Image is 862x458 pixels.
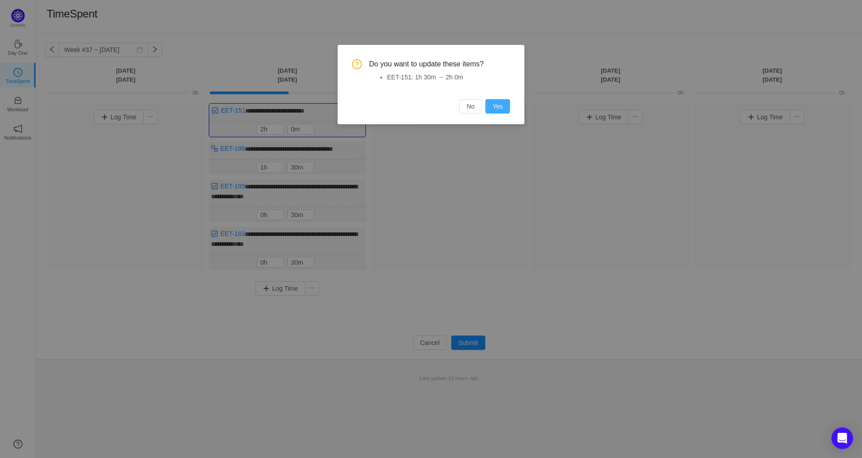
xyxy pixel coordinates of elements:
li: EET-151: 1h 30m → 2h 0m [387,73,510,82]
i: icon: question-circle [352,59,362,69]
button: Yes [485,99,510,113]
span: Do you want to update these items? [369,59,510,69]
button: No [459,99,482,113]
div: Open Intercom Messenger [831,427,853,449]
